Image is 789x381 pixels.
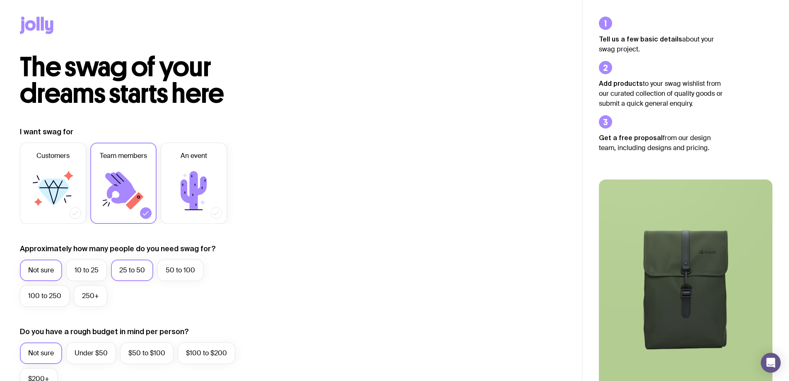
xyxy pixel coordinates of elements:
p: to your swag wishlist from our curated collection of quality goods or submit a quick general enqu... [599,78,723,109]
span: Team members [100,151,147,161]
label: 100 to 250 [20,285,70,307]
strong: Tell us a few basic details [599,35,682,43]
label: Under $50 [66,342,116,364]
label: 25 to 50 [111,260,153,281]
label: Approximately how many people do you need swag for? [20,244,216,254]
label: 10 to 25 [66,260,107,281]
strong: Add products [599,80,643,87]
label: I want swag for [20,127,73,137]
label: Not sure [20,260,62,281]
div: Open Intercom Messenger [761,353,781,373]
label: Do you have a rough budget in mind per person? [20,327,189,337]
label: $50 to $100 [120,342,174,364]
label: Not sure [20,342,62,364]
span: An event [181,151,207,161]
p: about your swag project. [599,34,723,54]
span: Customers [36,151,70,161]
p: from our design team, including designs and pricing. [599,133,723,153]
label: 250+ [74,285,107,307]
label: $100 to $200 [178,342,235,364]
strong: Get a free proposal [599,134,663,141]
label: 50 to 100 [157,260,203,281]
span: The swag of your dreams starts here [20,51,224,110]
